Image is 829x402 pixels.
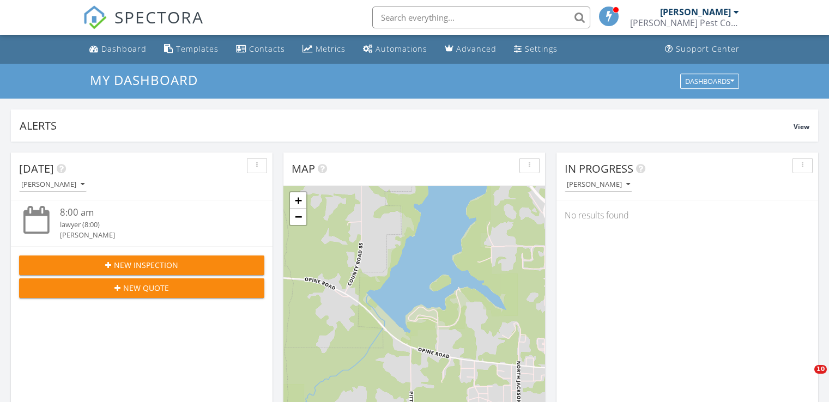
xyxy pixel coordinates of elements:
span: Map [292,161,315,176]
a: Metrics [298,39,350,59]
button: New Quote [19,278,264,298]
span: View [794,122,809,131]
div: [PERSON_NAME] [21,181,84,188]
a: Automations (Basic) [359,39,432,59]
div: Advanced [456,44,497,54]
span: SPECTORA [114,5,204,28]
div: Templates [176,44,219,54]
a: SPECTORA [83,15,204,38]
a: Templates [160,39,223,59]
div: Automations [376,44,427,54]
span: My Dashboard [90,71,198,89]
a: Advanced [440,39,501,59]
div: Dashboard [101,44,147,54]
div: [PERSON_NAME] [567,181,630,188]
a: Support Center [661,39,744,59]
span: In Progress [565,161,633,176]
div: Metrics [316,44,346,54]
img: The Best Home Inspection Software - Spectora [83,5,107,29]
div: [PERSON_NAME] [60,230,244,240]
div: Contacts [249,44,285,54]
button: Dashboards [680,74,739,89]
div: Dashboards [685,77,734,85]
a: Settings [510,39,562,59]
div: Support Center [676,44,740,54]
button: [PERSON_NAME] [565,178,632,192]
div: Alerts [20,118,794,133]
a: Dashboard [85,39,151,59]
button: New Inspection [19,255,264,275]
div: lawyer (8:00) [60,220,244,230]
a: Contacts [232,39,289,59]
div: Phillips Pest Control Inc. [630,17,739,28]
div: Settings [525,44,558,54]
span: [DATE] [19,161,54,176]
iframe: Intercom live chat [792,365,818,391]
span: New Quote [123,282,169,294]
div: No results found [556,200,818,230]
span: 10 [814,365,827,374]
div: 8:00 am [60,206,244,220]
div: [PERSON_NAME] [660,7,731,17]
input: Search everything... [372,7,590,28]
a: Zoom in [290,192,306,209]
span: New Inspection [114,259,178,271]
button: [PERSON_NAME] [19,178,87,192]
a: Zoom out [290,209,306,225]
